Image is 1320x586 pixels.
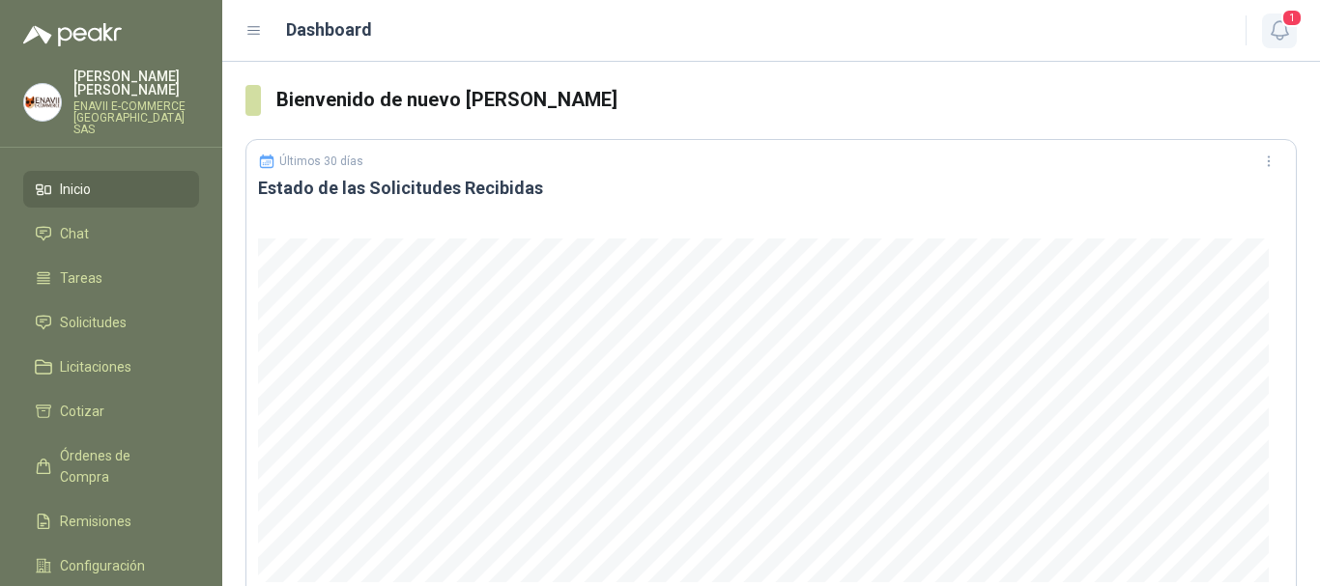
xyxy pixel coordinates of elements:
[276,85,1297,115] h3: Bienvenido de nuevo [PERSON_NAME]
[23,349,199,385] a: Licitaciones
[23,503,199,540] a: Remisiones
[23,215,199,252] a: Chat
[258,177,1284,200] h3: Estado de las Solicitudes Recibidas
[60,356,131,377] span: Licitaciones
[60,179,91,200] span: Inicio
[73,70,199,97] p: [PERSON_NAME] [PERSON_NAME]
[1281,9,1303,27] span: 1
[23,304,199,341] a: Solicitudes
[1262,14,1297,48] button: 1
[24,84,61,121] img: Company Logo
[60,555,145,576] span: Configuración
[23,393,199,430] a: Cotizar
[279,154,363,168] p: Últimos 30 días
[60,223,89,244] span: Chat
[60,401,104,422] span: Cotizar
[23,547,199,584] a: Configuración
[60,511,131,532] span: Remisiones
[60,445,181,488] span: Órdenes de Compra
[23,23,122,46] img: Logo peakr
[286,16,372,43] h1: Dashboard
[23,437,199,495] a: Órdenes de Compra
[73,100,199,135] p: ENAVII E-COMMERCE [GEOGRAPHIC_DATA] SAS
[23,260,199,296] a: Tareas
[60,312,127,333] span: Solicitudes
[60,267,102,289] span: Tareas
[23,171,199,208] a: Inicio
